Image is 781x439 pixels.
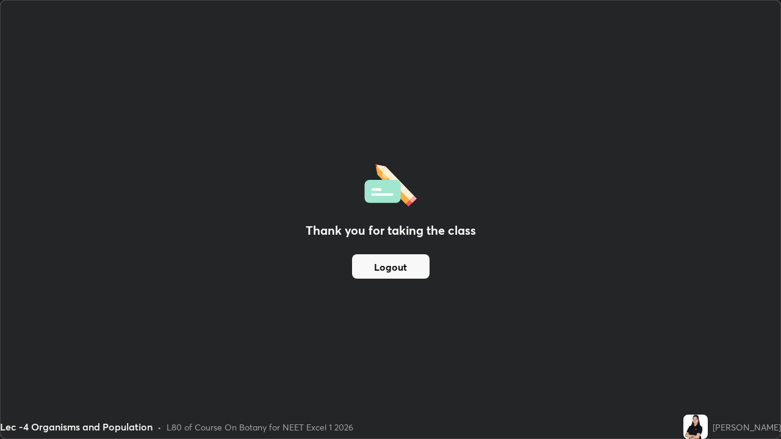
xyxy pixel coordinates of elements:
div: [PERSON_NAME] [713,421,781,434]
button: Logout [352,254,430,279]
div: L80 of Course On Botany for NEET Excel 1 2026 [167,421,353,434]
img: f4a5c7a436c14979aac81bfcec30b095.jpg [683,415,708,439]
img: offlineFeedback.1438e8b3.svg [364,160,417,207]
div: • [157,421,162,434]
h2: Thank you for taking the class [306,221,476,240]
